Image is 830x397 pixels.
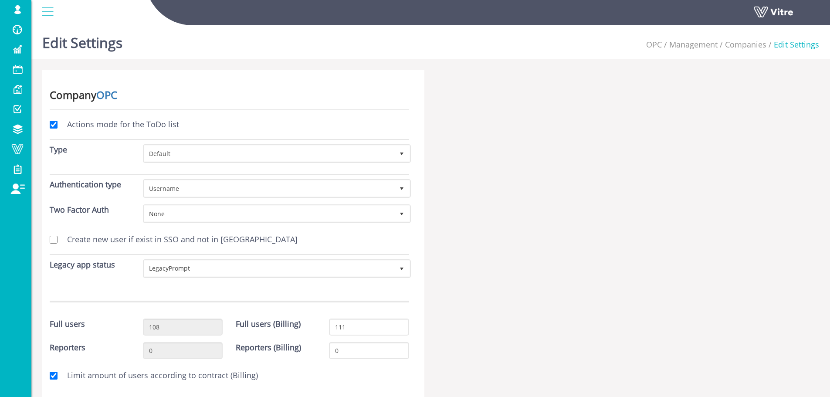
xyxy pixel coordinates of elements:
[766,39,819,51] li: Edit Settings
[394,180,410,196] span: select
[725,39,766,50] a: Companies
[96,88,117,102] a: OPC
[236,342,301,353] label: Reporters (Billing)
[50,259,115,271] label: Legacy app status
[646,39,662,50] a: OPC
[50,236,58,244] input: Create new user if exist in SSO and not in [GEOGRAPHIC_DATA]
[394,206,410,221] span: select
[50,179,121,190] label: Authentication type
[50,144,67,156] label: Type
[50,121,58,129] input: Actions mode for the ToDo list
[58,234,298,245] label: Create new user if exist in SSO and not in [GEOGRAPHIC_DATA]
[50,372,58,380] input: Limit amount of users according to contract (Billing)
[50,89,409,101] h3: Company
[144,261,394,276] span: LegacyPrompt
[394,261,410,276] span: select
[50,319,85,330] label: Full users
[42,22,122,59] h1: Edit Settings
[144,206,394,221] span: None
[58,370,258,381] label: Limit amount of users according to contract (Billing)
[236,319,301,330] label: Full users (Billing)
[662,39,718,51] li: Management
[50,342,85,353] label: Reporters
[50,204,109,216] label: Two Factor Auth
[144,146,394,161] span: Default
[58,119,179,130] label: Actions mode for the ToDo list
[144,180,394,196] span: Username
[394,146,410,161] span: select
